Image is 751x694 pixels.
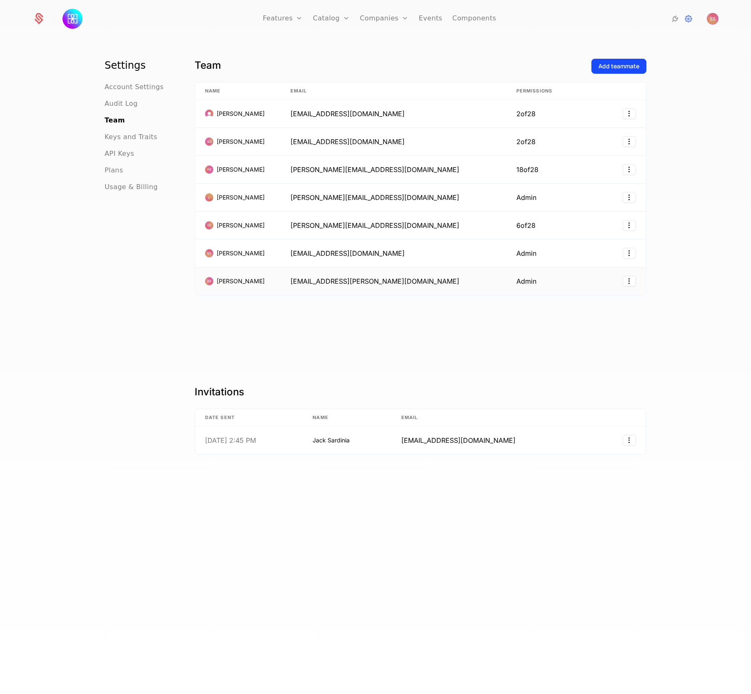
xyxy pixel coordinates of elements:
[217,277,265,285] span: [PERSON_NAME]
[105,149,134,159] a: API Keys
[707,13,718,25] button: Open user button
[205,137,213,146] img: Sarah Glann
[290,165,459,174] span: [PERSON_NAME][EMAIL_ADDRESS][DOMAIN_NAME]
[591,59,646,74] button: Add teammate
[290,137,405,146] span: [EMAIL_ADDRESS][DOMAIN_NAME]
[205,277,213,285] img: Bill Boulden
[205,221,213,230] img: Shawn Ferro
[205,437,256,444] div: [DATE] 2:45 PM
[195,409,303,427] th: Date Sent
[623,276,636,287] button: Select action
[105,132,157,142] a: Keys and Traits
[401,436,516,444] span: [EMAIL_ADDRESS][DOMAIN_NAME]
[391,409,595,427] th: Email
[195,385,646,399] h1: Invitations
[707,13,718,25] img: Sarah Skillen
[280,82,506,100] th: Email
[598,62,639,70] div: Add teammate
[516,137,536,146] span: 2 of 28
[105,82,164,92] a: Account Settings
[290,249,405,257] span: [EMAIL_ADDRESS][DOMAIN_NAME]
[623,248,636,259] button: Select action
[516,193,536,202] span: Admin
[105,99,138,109] a: Audit Log
[516,277,536,285] span: Admin
[290,277,459,285] span: [EMAIL_ADDRESS][PERSON_NAME][DOMAIN_NAME]
[63,9,83,29] img: FavorDrop
[623,108,636,119] button: Select action
[105,182,158,192] a: Usage & Billing
[195,59,585,72] h1: Team
[195,82,280,100] th: Name
[217,165,265,174] span: [PERSON_NAME]
[217,221,265,230] span: [PERSON_NAME]
[623,164,636,175] button: Select action
[217,110,265,118] span: [PERSON_NAME]
[217,249,265,257] span: [PERSON_NAME]
[623,192,636,203] button: Select action
[290,221,459,230] span: [PERSON_NAME][EMAIL_ADDRESS][DOMAIN_NAME]
[290,193,459,202] span: [PERSON_NAME][EMAIL_ADDRESS][DOMAIN_NAME]
[303,409,391,427] th: Name
[623,435,636,446] button: Select action
[205,165,213,174] img: Pavan Raju
[217,137,265,146] span: [PERSON_NAME]
[205,249,213,257] img: Sarah Skillen
[105,165,123,175] a: Plans
[683,14,693,24] a: Settings
[105,59,175,192] nav: Main
[506,82,606,100] th: Permissions
[105,115,125,125] a: Team
[516,249,536,257] span: Admin
[217,193,265,202] span: [PERSON_NAME]
[516,221,536,230] span: 6 of 28
[516,165,538,174] span: 18 of 28
[205,193,213,202] img: Lindsey Ziccardi
[623,220,636,231] button: Select action
[516,110,536,118] span: 2 of 28
[670,14,680,24] a: Integrations
[205,110,213,118] img: Terence Serencio
[623,136,636,147] button: Select action
[290,110,405,118] span: [EMAIL_ADDRESS][DOMAIN_NAME]
[105,59,175,72] h1: Settings
[313,436,350,444] span: Jack Sardinia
